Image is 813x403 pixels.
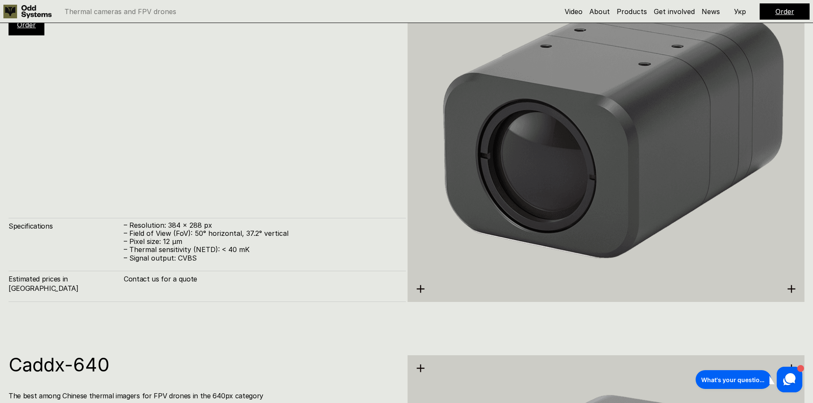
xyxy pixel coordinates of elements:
[694,365,804,394] iframe: HelpCrunch
[64,8,176,15] p: Thermal cameras and FPV drones
[9,391,397,400] h4: The best among Chinese thermal imagers for FPV drones in the 640px category
[124,274,397,284] h4: Contact us for a quote
[702,7,720,16] a: News
[124,246,397,254] p: – Thermal sensitivity (NETD): < 40 mK
[734,8,746,15] p: Укр
[654,7,695,16] a: Get involved
[775,7,794,16] a: Order
[124,254,397,262] p: – Signal output: CVBS
[17,20,36,29] a: Order
[124,229,397,238] p: – Field of View (FoV): 50° horizontal, 37.2° vertical
[124,238,397,246] p: – Pixel size: 12 µm
[9,274,124,293] h4: Estimated prices in [GEOGRAPHIC_DATA]
[565,7,583,16] a: Video
[124,221,397,229] p: – Resolution: 384 x 288 px
[589,7,610,16] a: About
[9,355,397,374] h1: Caddx-640
[617,7,647,16] a: Products
[9,221,124,231] h4: Specifications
